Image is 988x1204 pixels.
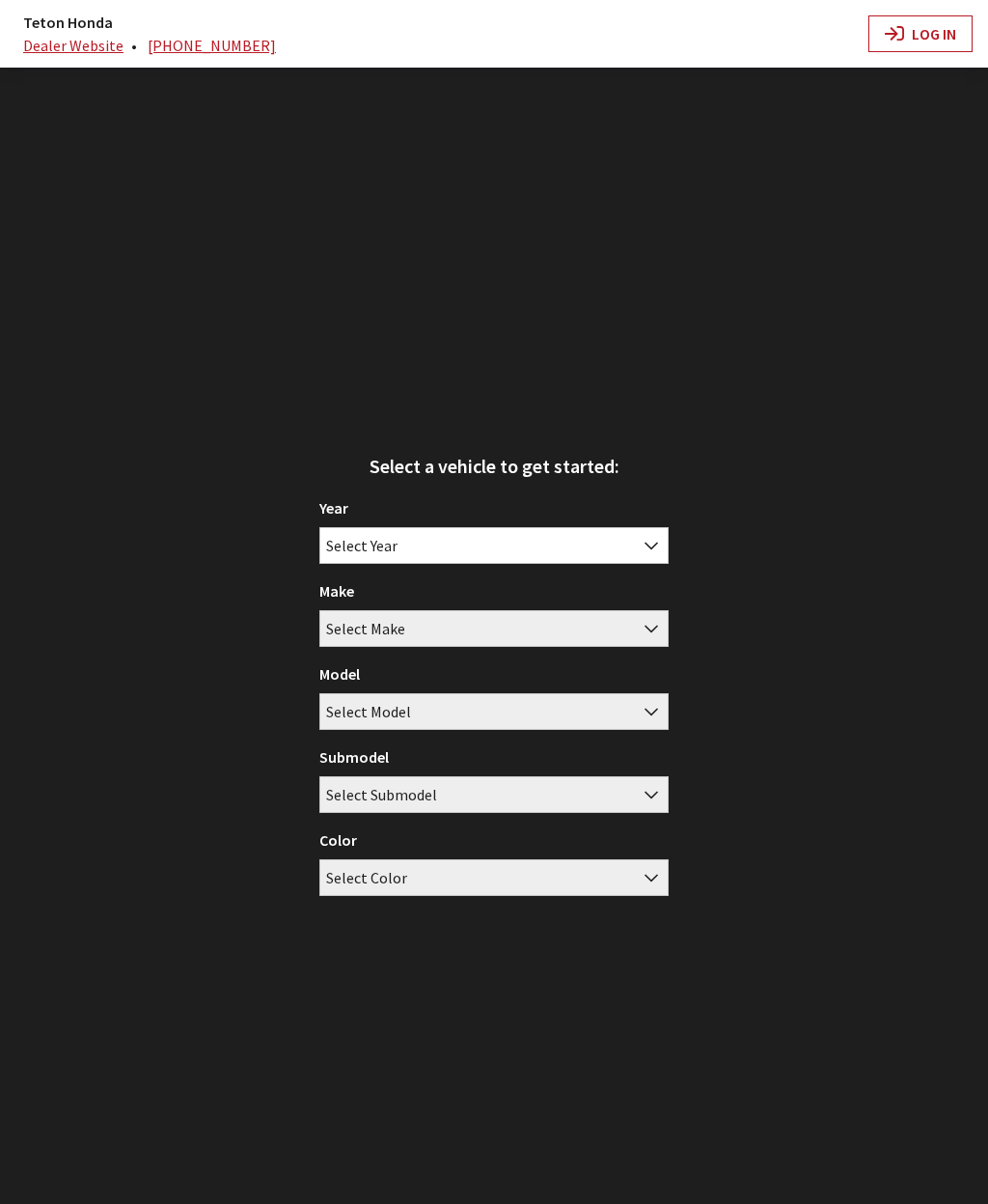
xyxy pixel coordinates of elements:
[868,15,973,52] button: Log In
[320,528,669,563] span: Select Year
[319,859,670,896] span: Select Color
[326,611,405,646] span: Select Make
[326,694,411,729] span: Select Model
[319,776,670,813] span: Select Submodel
[319,496,348,519] label: Year
[319,693,670,730] span: Select Model
[326,777,437,812] span: Select Submodel
[326,528,398,563] span: Select Year
[23,36,123,55] a: Dealer Website
[23,13,113,32] a: Teton Honda
[326,860,407,895] span: Select Color
[319,745,389,769] label: Submodel
[320,611,669,646] span: Select Make
[319,579,354,602] label: Make
[319,828,357,852] label: Color
[319,452,670,481] div: Select a vehicle to get started:
[320,860,669,895] span: Select Color
[319,527,670,564] span: Select Year
[319,610,670,647] span: Select Make
[320,694,669,729] span: Select Model
[148,36,276,55] a: [PHONE_NUMBER]
[319,662,360,686] label: Model
[131,36,137,55] span: •
[320,777,669,812] span: Select Submodel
